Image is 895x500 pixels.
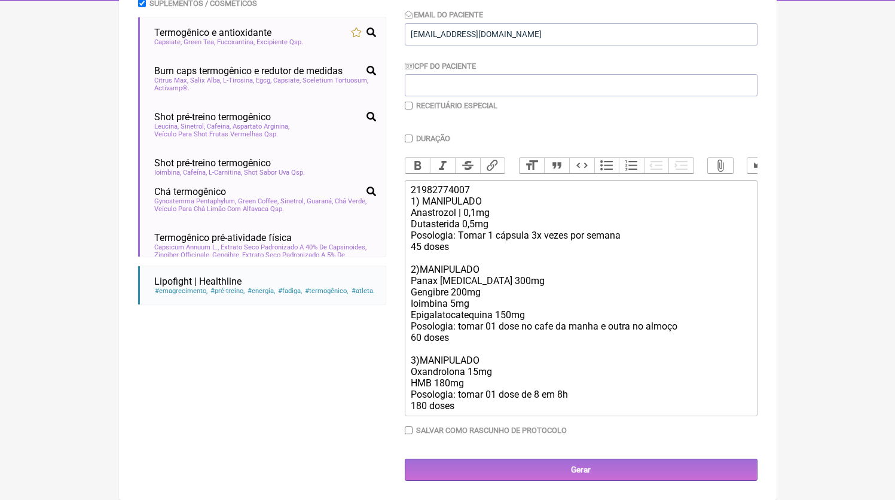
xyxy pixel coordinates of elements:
[280,197,305,205] span: Sinetrol
[747,158,772,173] button: Undo
[154,276,242,287] span: Lipofight | Healthline
[416,101,497,110] label: Receituário Especial
[233,123,289,130] span: Aspartato Arginina
[181,123,205,130] span: Sinetrol
[223,77,254,84] span: L-Tirosina
[190,77,221,84] span: Salix Alba
[154,157,271,169] span: Shot pré-treino termogênico
[544,158,569,173] button: Quote
[411,184,750,411] div: 21982774007 1) MANIPULADO Anastrozol | 0,1mg Dutasterida 0,5mg Posologia: Tomar 1 cápsula 3x veze...
[335,197,366,205] span: Chá Verde
[154,186,226,197] span: Chá termogênico
[480,158,505,173] button: Link
[277,287,303,295] span: fadiga
[256,77,271,84] span: Egcg
[708,158,733,173] button: Attach Files
[154,27,271,38] span: Termogênico e antioxidante
[154,205,284,213] span: Veículo Para Chá Limão Com Alfavaca Qsp
[154,197,236,205] span: Gynostemma Pentaphylum
[405,459,757,481] input: Gerar
[238,197,279,205] span: Green Coffee
[154,38,182,46] span: Capsiate
[184,38,215,46] span: Green Tea
[273,77,301,84] span: Capsiate
[154,123,179,130] span: Leucina
[154,251,376,267] span: Zingiber Officinale, Gengibre, Extrato Seco Padronizado A 5% De Gingerois
[405,10,484,19] label: Email do Paciente
[668,158,694,173] button: Increase Level
[154,84,190,92] span: Activamp®
[520,158,545,173] button: Heading
[405,62,476,71] label: CPF do Paciente
[455,158,480,173] button: Strikethrough
[351,287,375,295] span: atleta
[303,77,368,84] span: Sceletium Tortuosum
[569,158,594,173] button: Code
[244,169,305,176] span: Shot Sabor Uva Qsp
[154,130,278,138] span: Veículo Para Shot Frutas Vermelhas Qsp
[247,287,276,295] span: energia
[154,243,366,251] span: Capsicum Annuum L., Extrato Seco Padronizado A 40% De Capsinoides
[210,287,245,295] span: pré-treino
[304,287,349,295] span: termogênico
[416,134,450,143] label: Duração
[217,38,255,46] span: Fucoxantina
[256,38,303,46] span: Excipiente Qsp
[154,77,188,84] span: Citrus Max
[307,197,333,205] span: Guaraná
[154,232,292,243] span: Termogênico pré-atividade física
[644,158,669,173] button: Decrease Level
[183,169,207,176] span: Cafeína
[594,158,619,173] button: Bullets
[154,65,343,77] span: Burn caps termogênico e redutor de medidas
[154,169,181,176] span: Ioimbina
[154,111,271,123] span: Shot pré-treino termogênico
[209,169,242,176] span: L-Carnitina
[416,426,567,435] label: Salvar como rascunho de Protocolo
[430,158,455,173] button: Italic
[619,158,644,173] button: Numbers
[154,287,208,295] span: emagrecimento
[207,123,231,130] span: Cafeina
[405,158,430,173] button: Bold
